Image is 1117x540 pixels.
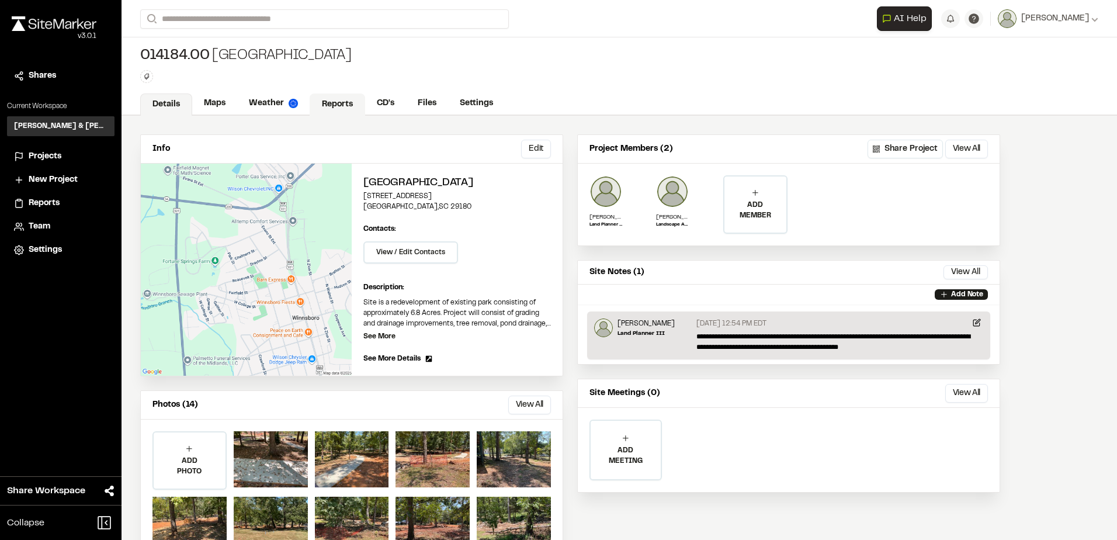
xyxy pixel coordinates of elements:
p: Info [152,143,170,155]
h3: [PERSON_NAME] & [PERSON_NAME] Inc. [14,121,107,131]
span: New Project [29,174,78,186]
div: [GEOGRAPHIC_DATA] [140,47,352,65]
p: [PERSON_NAME] [656,213,689,221]
a: Reports [310,94,365,116]
button: View / Edit Contacts [363,241,458,264]
div: Oh geez...please don't... [12,31,96,41]
a: Settings [14,244,107,257]
p: Landscape Architect [656,221,689,229]
img: User [998,9,1017,28]
button: Edit Tags [140,70,153,83]
a: Reports [14,197,107,210]
a: Weather [237,92,310,115]
p: Site is a redevelopment of existing park consisting of approximately 6.8 Acres. Project will cons... [363,297,551,329]
span: Settings [29,244,62,257]
div: Open AI Assistant [877,6,936,31]
p: ADD PHOTO [154,456,226,477]
p: [STREET_ADDRESS] [363,191,551,202]
p: See More [363,331,396,342]
p: Description: [363,282,551,293]
button: [PERSON_NAME] [998,9,1098,28]
button: Share Project [868,140,943,158]
p: Project Members (2) [589,143,673,155]
h2: [GEOGRAPHIC_DATA] [363,175,551,191]
p: Site Notes (1) [589,266,644,279]
img: rebrand.png [12,16,96,31]
span: AI Help [894,12,927,26]
button: View All [508,396,551,414]
a: CD's [365,92,406,115]
span: Shares [29,70,56,82]
p: Current Workspace [7,101,115,112]
p: Site Meetings (0) [589,387,660,400]
a: New Project [14,174,107,186]
span: Share Workspace [7,484,85,498]
span: See More Details [363,354,421,364]
button: Open AI Assistant [877,6,932,31]
p: Contacts: [363,224,396,234]
img: precipai.png [289,99,298,108]
a: Shares [14,70,107,82]
a: Maps [192,92,237,115]
span: Team [29,220,50,233]
span: Reports [29,197,60,210]
button: View All [945,140,988,158]
a: Projects [14,150,107,163]
span: 014184.00 [140,47,210,65]
button: Edit [521,140,551,158]
span: Projects [29,150,61,163]
a: Team [14,220,107,233]
img: Jonathan Diaddigo [589,175,622,208]
p: ADD MEETING [591,445,661,466]
p: [PERSON_NAME] [618,319,675,329]
p: [PERSON_NAME] [589,213,622,221]
button: View All [943,265,988,279]
p: ADD MEMBER [724,200,786,221]
a: Settings [448,92,505,115]
p: Add Note [951,289,983,300]
p: Land Planner III [618,329,675,338]
p: [GEOGRAPHIC_DATA] , SC 29180 [363,202,551,212]
img: Jonathan Diaddigo [594,319,613,337]
a: Files [406,92,448,115]
p: Photos (14) [152,399,198,411]
span: [PERSON_NAME] [1021,12,1089,25]
a: Details [140,94,192,116]
p: [DATE] 12:54 PM EDT [696,319,766,329]
img: Michael Ethridge [656,175,689,208]
p: Land Planner III [589,221,622,229]
button: View All [945,384,988,403]
button: Search [140,9,161,29]
span: Collapse [7,516,44,530]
